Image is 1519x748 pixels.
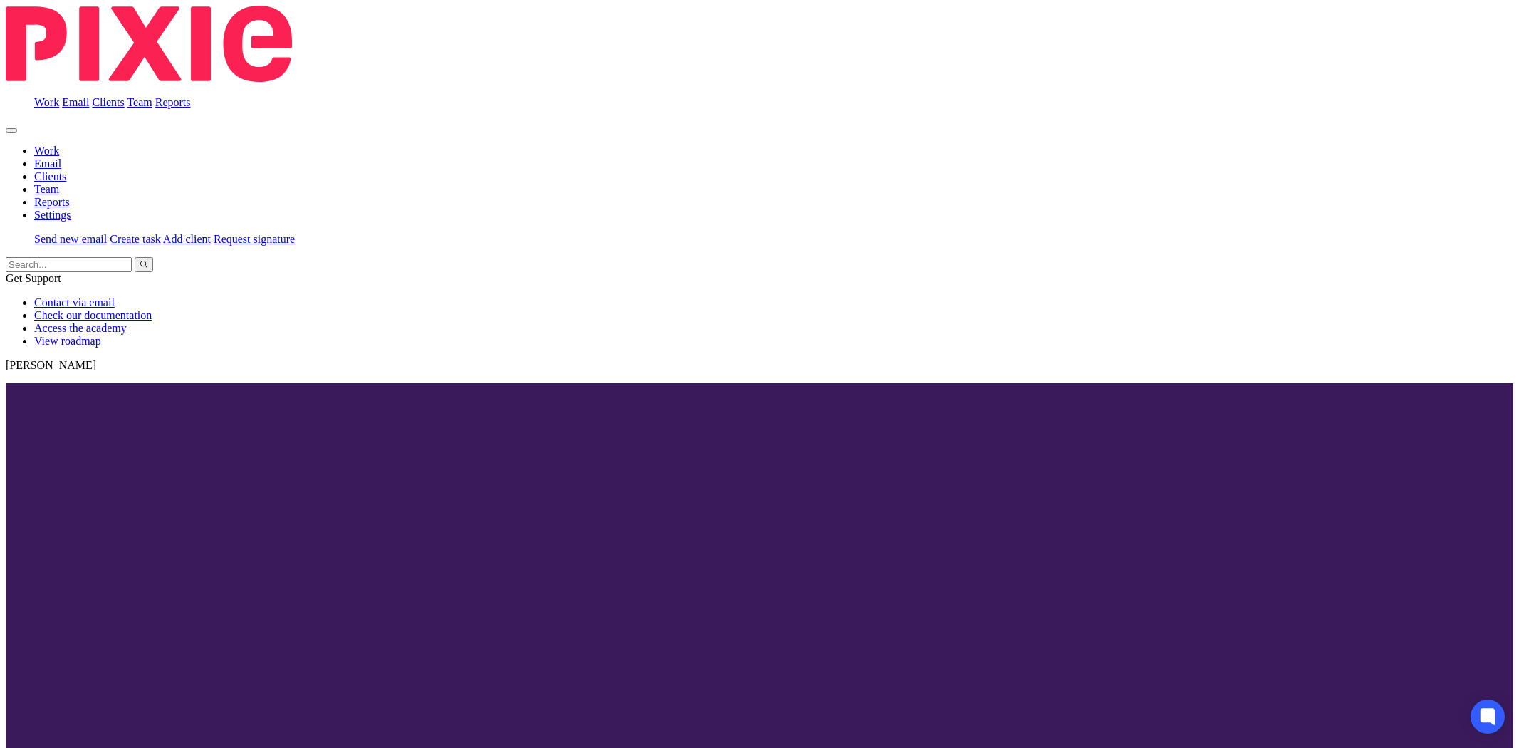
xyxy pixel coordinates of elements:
img: Pixie [6,6,292,82]
input: Search [6,257,132,272]
a: Work [34,96,59,108]
a: Email [62,96,89,108]
a: Reports [34,196,70,208]
a: Email [34,157,61,170]
a: Request signature [214,233,295,245]
a: Create task [110,233,161,245]
a: Contact via email [34,296,115,308]
a: Send new email [34,233,107,245]
a: Reports [155,96,191,108]
button: Search [135,257,153,272]
a: Team [34,183,59,195]
a: Clients [92,96,124,108]
p: [PERSON_NAME] [6,359,1513,372]
a: Add client [163,233,211,245]
a: Settings [34,209,71,221]
a: Team [127,96,152,108]
a: Access the academy [34,322,127,334]
a: Clients [34,170,66,182]
span: Get Support [6,272,61,284]
a: Work [34,145,59,157]
a: View roadmap [34,335,101,347]
a: Check our documentation [34,309,152,321]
